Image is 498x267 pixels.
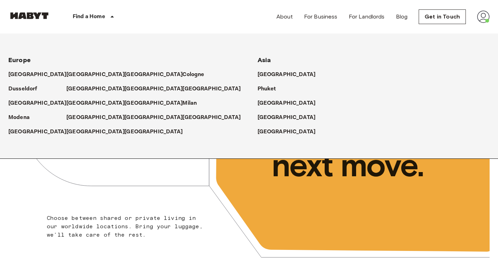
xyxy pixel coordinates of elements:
[73,13,105,21] p: Find a Home
[47,214,205,239] p: Choose between shared or private living in our worldwide locations. Bring your luggage, we'll tak...
[258,56,271,64] span: Asia
[8,128,74,136] a: [GEOGRAPHIC_DATA]
[8,99,67,107] p: [GEOGRAPHIC_DATA]
[8,12,50,19] img: Habyt
[124,85,183,93] p: [GEOGRAPHIC_DATA]
[124,99,190,107] a: [GEOGRAPHIC_DATA]
[8,71,74,79] a: [GEOGRAPHIC_DATA]
[124,71,183,79] p: [GEOGRAPHIC_DATA]
[182,85,241,93] p: [GEOGRAPHIC_DATA]
[258,71,316,79] p: [GEOGRAPHIC_DATA]
[182,85,248,93] a: [GEOGRAPHIC_DATA]
[182,113,248,122] a: [GEOGRAPHIC_DATA]
[66,71,125,79] p: [GEOGRAPHIC_DATA]
[66,71,132,79] a: [GEOGRAPHIC_DATA]
[396,13,408,21] a: Blog
[66,113,132,122] a: [GEOGRAPHIC_DATA]
[66,113,125,122] p: [GEOGRAPHIC_DATA]
[8,113,37,122] a: Modena
[182,71,211,79] a: Cologne
[8,99,74,107] a: [GEOGRAPHIC_DATA]
[124,99,183,107] p: [GEOGRAPHIC_DATA]
[66,85,125,93] p: [GEOGRAPHIC_DATA]
[258,85,283,93] a: Phuket
[419,9,466,24] a: Get in Touch
[124,128,183,136] p: [GEOGRAPHIC_DATA]
[258,128,316,136] p: [GEOGRAPHIC_DATA]
[8,71,67,79] p: [GEOGRAPHIC_DATA]
[182,99,197,107] p: Milan
[477,10,490,23] img: avatar
[124,113,183,122] p: [GEOGRAPHIC_DATA]
[349,13,385,21] a: For Landlords
[8,56,31,64] span: Europe
[66,85,132,93] a: [GEOGRAPHIC_DATA]
[8,85,37,93] p: Dusseldorf
[182,113,241,122] p: [GEOGRAPHIC_DATA]
[304,13,338,21] a: For Business
[124,113,190,122] a: [GEOGRAPHIC_DATA]
[66,99,132,107] a: [GEOGRAPHIC_DATA]
[124,85,190,93] a: [GEOGRAPHIC_DATA]
[8,128,67,136] p: [GEOGRAPHIC_DATA]
[8,85,44,93] a: Dusseldorf
[66,128,132,136] a: [GEOGRAPHIC_DATA]
[182,71,204,79] p: Cologne
[258,113,323,122] a: [GEOGRAPHIC_DATA]
[258,85,276,93] p: Phuket
[258,71,323,79] a: [GEOGRAPHIC_DATA]
[8,113,30,122] p: Modena
[258,113,316,122] p: [GEOGRAPHIC_DATA]
[182,99,204,107] a: Milan
[258,99,316,107] p: [GEOGRAPHIC_DATA]
[124,128,190,136] a: [GEOGRAPHIC_DATA]
[124,71,190,79] a: [GEOGRAPHIC_DATA]
[258,128,323,136] a: [GEOGRAPHIC_DATA]
[66,128,125,136] p: [GEOGRAPHIC_DATA]
[276,13,293,21] a: About
[66,99,125,107] p: [GEOGRAPHIC_DATA]
[258,99,323,107] a: [GEOGRAPHIC_DATA]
